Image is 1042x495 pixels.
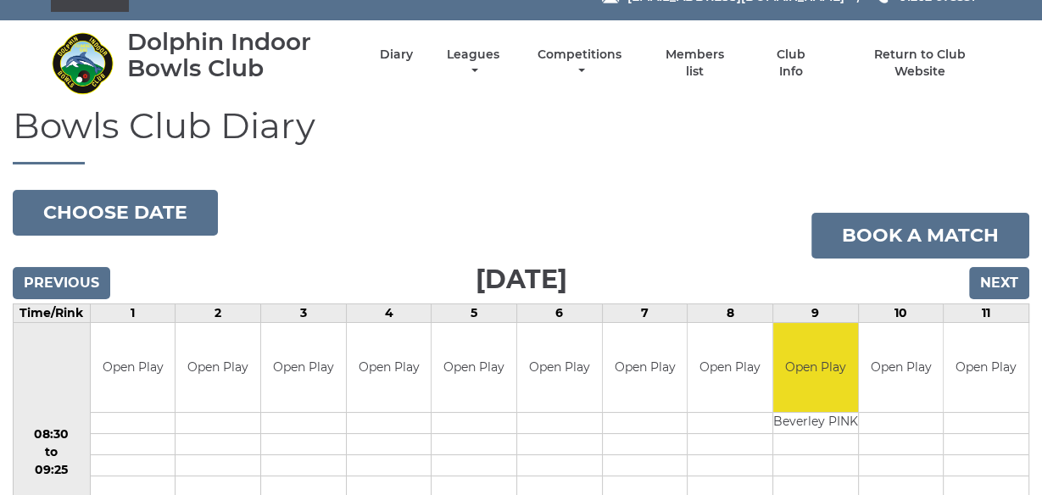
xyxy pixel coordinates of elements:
a: Diary [380,47,413,63]
td: Open Play [773,323,858,412]
td: Open Play [91,323,176,412]
div: Dolphin Indoor Bowls Club [127,29,350,81]
td: Time/Rink [14,304,91,323]
button: Choose date [13,190,218,236]
h1: Bowls Club Diary [13,106,1029,164]
td: 8 [688,304,773,323]
input: Previous [13,267,110,299]
a: Return to Club Website [848,47,991,80]
td: Open Play [176,323,260,412]
td: Open Play [517,323,602,412]
td: 7 [602,304,688,323]
a: Members list [655,47,733,80]
td: 6 [517,304,603,323]
td: 11 [944,304,1029,323]
a: Club Info [764,47,819,80]
td: Open Play [688,323,772,412]
td: Open Play [432,323,516,412]
td: 4 [346,304,432,323]
a: Competitions [534,47,627,80]
a: Leagues [443,47,504,80]
td: Open Play [347,323,432,412]
input: Next [969,267,1029,299]
td: 10 [858,304,944,323]
img: Dolphin Indoor Bowls Club [51,31,114,95]
td: 3 [261,304,347,323]
td: Open Play [261,323,346,412]
td: Open Play [859,323,944,412]
a: Book a match [811,213,1029,259]
td: Open Play [944,323,1028,412]
td: Beverley PINK [773,412,858,433]
td: 2 [176,304,261,323]
td: Open Play [603,323,688,412]
td: 5 [432,304,517,323]
td: 9 [772,304,858,323]
td: 1 [90,304,176,323]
